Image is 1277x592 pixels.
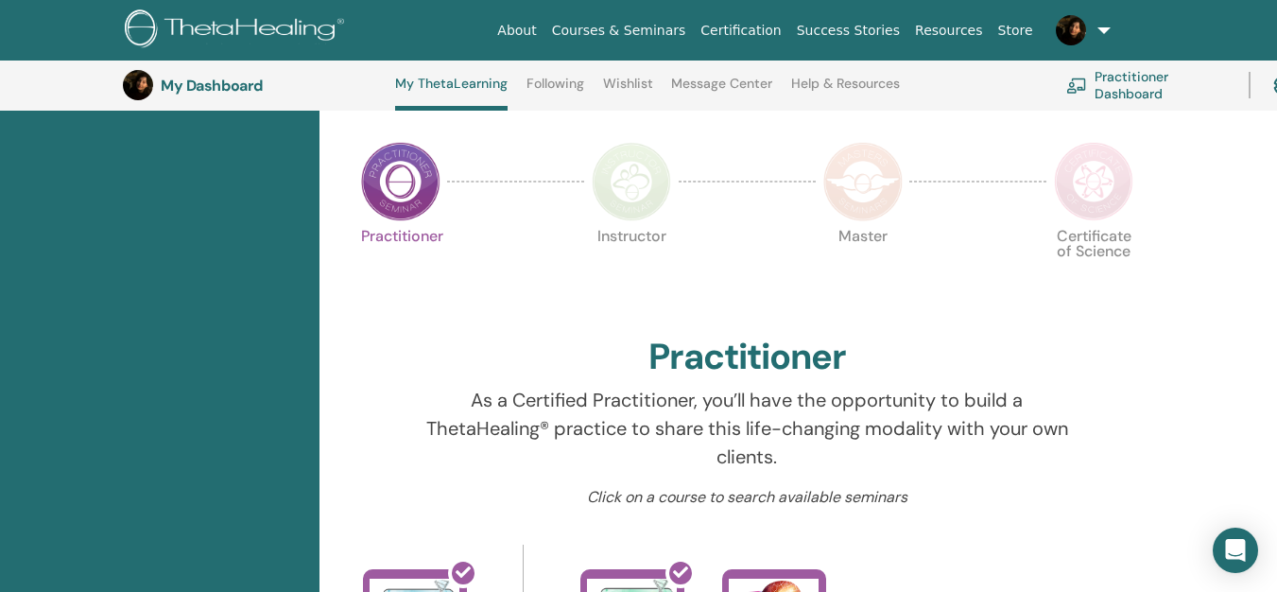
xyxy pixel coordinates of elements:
p: Certificate of Science [1054,229,1133,308]
img: chalkboard-teacher.svg [1066,78,1087,93]
a: Courses & Seminars [544,13,694,48]
img: default.jpg [1056,15,1086,45]
a: Wishlist [603,76,653,106]
h3: My Dashboard [161,77,350,95]
img: default.jpg [123,70,153,100]
a: About [490,13,544,48]
a: Following [526,76,584,106]
img: Practitioner [361,142,440,221]
a: My ThetaLearning [395,76,508,111]
img: Master [823,142,903,221]
a: Store [991,13,1041,48]
img: Instructor [592,142,671,221]
img: logo.png [125,9,351,52]
a: Certification [693,13,788,48]
a: Message Center [671,76,772,106]
p: Click on a course to search available seminars [422,486,1073,509]
a: Success Stories [789,13,907,48]
img: Certificate of Science [1054,142,1133,221]
div: Open Intercom Messenger [1213,528,1258,573]
h2: Practitioner [648,336,846,379]
p: Instructor [592,229,671,308]
p: As a Certified Practitioner, you’ll have the opportunity to build a ThetaHealing® practice to sha... [422,386,1073,471]
a: Practitioner Dashboard [1066,64,1226,106]
p: Master [823,229,903,308]
a: Resources [907,13,991,48]
a: Help & Resources [791,76,900,106]
p: Practitioner [361,229,440,308]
